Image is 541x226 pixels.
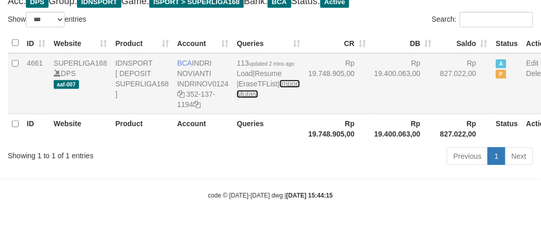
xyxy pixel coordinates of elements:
a: INDRINOV0124 [177,80,229,88]
a: EraseTFList [239,80,277,88]
th: Product: activate to sort column ascending [111,33,173,53]
input: Search: [460,12,533,27]
th: Product [111,114,173,143]
span: 113 [237,59,294,67]
a: Copy INDRINOV0124 to clipboard [177,90,184,98]
span: updated 2 mins ago [249,61,295,67]
th: Queries: activate to sort column ascending [233,33,304,53]
td: IDNSPORT [ DEPOSIT SUPERLIGA168 ] [111,53,173,114]
th: CR: activate to sort column ascending [304,33,370,53]
th: Rp 19.400.063,00 [370,114,436,143]
th: Website [50,114,112,143]
th: Rp 827.022,00 [436,114,492,143]
span: BCA [177,59,192,67]
span: aaf-007 [54,80,79,89]
td: Rp 19.748.905,00 [304,53,370,114]
th: DB: activate to sort column ascending [370,33,436,53]
a: Copy 3521371194 to clipboard [193,100,200,109]
a: Import Mutasi [237,80,300,98]
th: Account [173,114,233,143]
select: Showentries [26,12,65,27]
label: Show entries [8,12,86,27]
span: Paused [496,70,506,79]
a: Previous [447,147,488,165]
th: ID: activate to sort column ascending [23,33,50,53]
label: Search: [432,12,533,27]
th: Queries [233,114,304,143]
a: Next [505,147,533,165]
td: DPS [50,53,112,114]
div: Showing 1 to 1 of 1 entries [8,146,218,161]
span: Active [496,59,506,68]
td: 4661 [23,53,50,114]
th: Status [492,114,522,143]
a: Edit [527,59,539,67]
td: Rp 19.400.063,00 [370,53,436,114]
td: Rp 827.022,00 [436,53,492,114]
a: Load [237,69,253,78]
span: | | | [237,59,300,98]
th: Saldo: activate to sort column ascending [436,33,492,53]
td: INDRI NOVIANTI 352-137-1194 [173,53,233,114]
th: ID [23,114,50,143]
a: SUPERLIGA168 [54,59,107,67]
strong: [DATE] 15:44:15 [286,192,333,199]
th: Status [492,33,522,53]
th: Website: activate to sort column ascending [50,33,112,53]
a: 1 [488,147,505,165]
small: code © [DATE]-[DATE] dwg | [208,192,333,199]
th: Rp 19.748.905,00 [304,114,370,143]
a: Resume [255,69,282,78]
th: Account: activate to sort column ascending [173,33,233,53]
